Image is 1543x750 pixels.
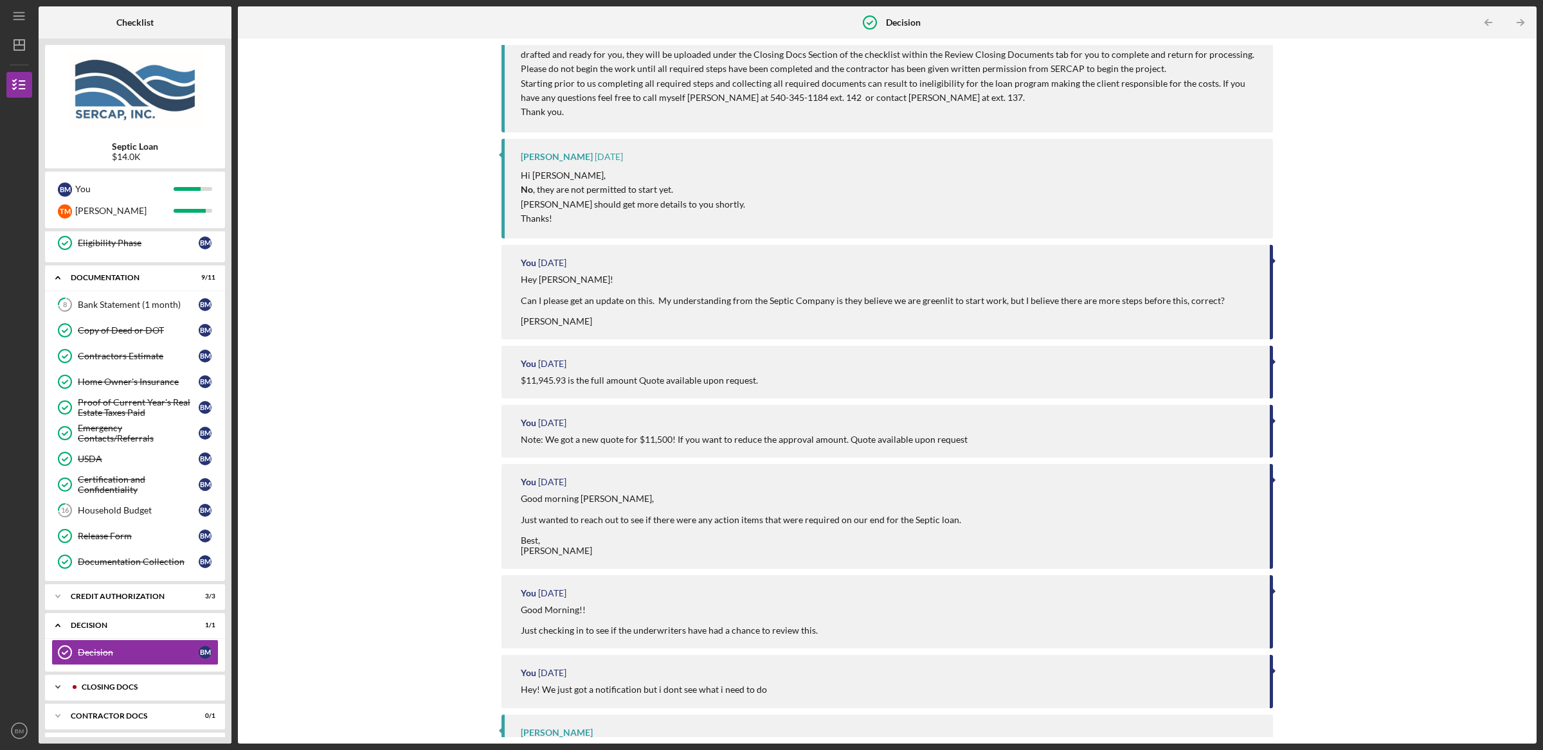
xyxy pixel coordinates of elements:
text: BM [15,728,24,735]
p: Thanks! [521,211,745,226]
a: 16Household BudgetBM [51,497,219,523]
div: Contractors Estimate [78,351,199,361]
div: 3 / 3 [192,593,215,600]
b: Checklist [116,17,154,28]
div: 1 / 1 [192,621,215,629]
div: Release Form [78,531,199,541]
a: 8Bank Statement (1 month)BM [51,292,219,317]
div: B M [199,530,212,542]
a: Documentation CollectionBM [51,549,219,575]
a: Release FormBM [51,523,219,549]
p: You will be hearing from [PERSON_NAME] within the next 10-15 business days for you to complete th... [521,33,1260,62]
tspan: 16 [61,506,69,515]
div: Bank Statement (1 month) [78,299,199,310]
a: Contractors EstimateBM [51,343,219,369]
div: Note: We got a new quote for $11,500! If you want to reduce the approval amount. Quote available ... [521,434,968,445]
div: B M [199,324,212,337]
a: USDABM [51,446,219,472]
p: [PERSON_NAME] should get more details to you shortly. [521,197,745,211]
div: Good Morning!! Just checking in to see if the underwriters have had a chance to review this. [521,605,818,636]
a: DecisionBM [51,639,219,665]
div: Documentation Collection [78,557,199,567]
div: Emergency Contacts/Referrals [78,423,199,443]
time: 2025-06-12 12:27 [538,588,566,598]
div: B M [199,646,212,659]
a: Home Owner's InsuranceBM [51,369,219,395]
div: Eligibility Phase [78,238,199,248]
div: [PERSON_NAME] [75,200,174,222]
p: , they are not permitted to start yet. [521,183,745,197]
img: Product logo [45,51,225,129]
time: 2025-08-04 20:30 [538,258,566,268]
a: Emergency Contacts/ReferralsBM [51,420,219,446]
div: Hey [PERSON_NAME]! Can I please get an update on this. My understanding from the Septic Company i... [521,274,1227,326]
div: Home Owner's Insurance [78,377,199,387]
time: 2025-08-04 20:42 [595,152,623,162]
div: You [75,178,174,200]
div: CLOSING DOCS [82,683,209,691]
a: Proof of Current Year's Real Estate Taxes PaidBM [51,395,219,420]
div: Contractor Docs [71,712,183,720]
p: Thank you. [521,105,1260,119]
time: 2025-06-23 16:40 [538,359,566,369]
a: Eligibility PhaseBM [51,230,219,256]
div: B M [199,298,212,311]
button: BM [6,718,32,744]
p: Starting prior to us completing all required steps and collecting all required documents can resu... [521,76,1260,105]
div: You [521,477,536,487]
div: You [521,359,536,369]
div: B M [199,555,212,568]
div: [PERSON_NAME] [521,728,593,738]
div: You [521,418,536,428]
div: Good morning [PERSON_NAME], Just wanted to reach out to see if there were any action items that w... [521,494,961,556]
div: B M [199,478,212,491]
div: Decision [71,621,183,629]
div: T M [58,204,72,219]
div: Documentation [71,274,183,281]
div: Decision [78,647,199,657]
div: B M [199,452,212,465]
div: B M [199,427,212,440]
div: Copy of Deed or DOT [78,325,199,335]
div: CREDIT AUTHORIZATION [71,593,183,600]
div: 0 / 1 [192,712,215,720]
time: 2025-06-09 17:26 [538,668,566,678]
div: Hey! We just got a notification but i dont see what i need to do [521,684,767,695]
div: [PERSON_NAME] [521,152,593,162]
p: Hi [PERSON_NAME], [521,168,745,183]
div: B M [199,401,212,414]
div: $14.0K [112,152,158,162]
div: 9 / 11 [192,274,215,281]
a: Copy of Deed or DOTBM [51,317,219,343]
p: Please do not begin the work until all required steps have been completed and the contractor has ... [521,62,1260,76]
div: B M [199,237,212,249]
tspan: 8 [63,301,67,309]
div: $11,945.93 is the full amount Quote available upon request. [521,375,758,386]
time: 2025-06-19 12:15 [538,477,566,487]
div: B M [199,375,212,388]
div: Household Budget [78,505,199,515]
div: B M [199,350,212,362]
b: Decision [886,17,921,28]
b: Septic Loan [112,141,158,152]
div: USDA [78,454,199,464]
strong: No [521,184,533,195]
div: You [521,668,536,678]
a: Certification and ConfidentialityBM [51,472,219,497]
div: Proof of Current Year's Real Estate Taxes Paid [78,397,199,418]
div: B M [58,183,72,197]
time: 2025-06-23 15:18 [538,418,566,428]
div: You [521,258,536,268]
div: You [521,588,536,598]
div: Certification and Confidentiality [78,474,199,495]
div: B M [199,504,212,517]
